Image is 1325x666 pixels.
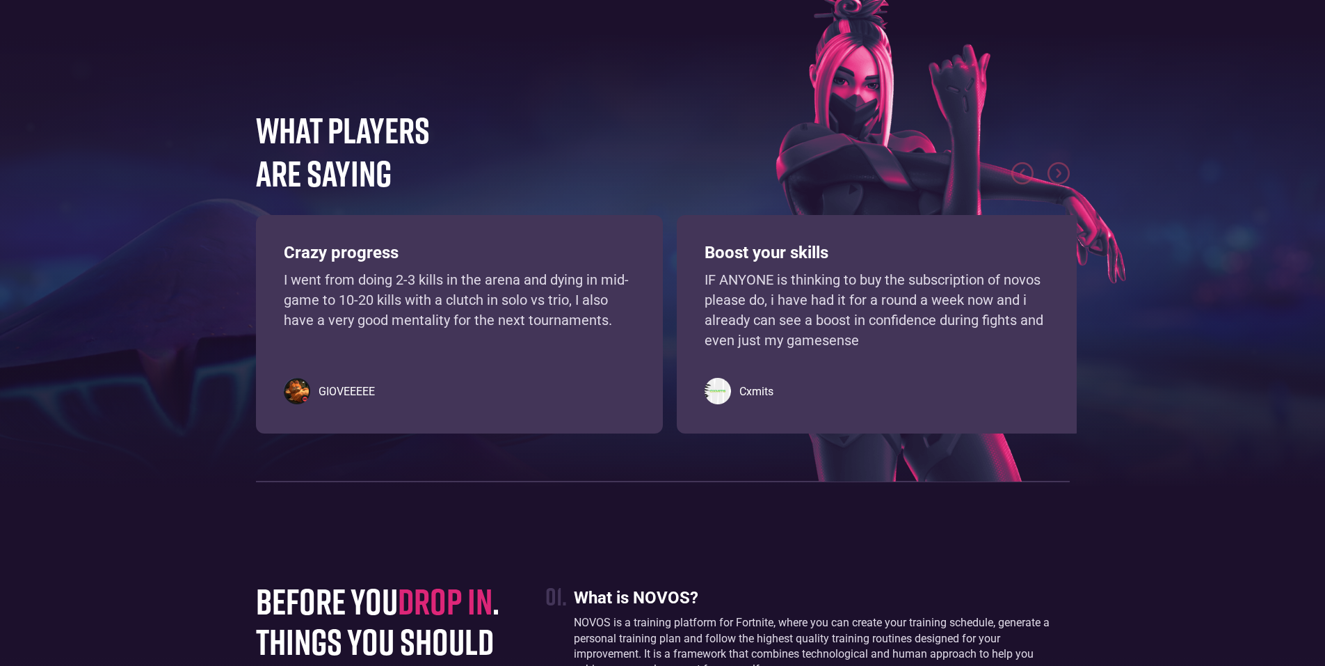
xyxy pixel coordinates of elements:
[545,581,567,611] div: 01.
[1011,162,1034,184] div: previous slide
[705,243,1056,263] h3: Boost your skills
[705,270,1056,350] p: IF ANYONE is thinking to buy the subscription of novos please do, i have had it for a round a wee...
[1047,162,1070,184] div: next slide
[398,579,492,622] span: drop in
[677,215,1084,424] div: 3 of 4
[256,215,1070,424] div: carousel
[739,385,773,399] h5: Cxmits
[284,270,635,350] p: I went from doing 2-3 kills in the arena and dying in mid-game to 10-20 kills with a clutch in so...
[574,588,1069,608] h3: What is NOVOS?
[256,215,663,424] div: 2 of 4
[256,108,465,195] h4: WHAT PLAYERS ARE SAYING
[284,243,635,263] h3: Crazy progress
[319,385,375,399] h5: GIOVEEEEE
